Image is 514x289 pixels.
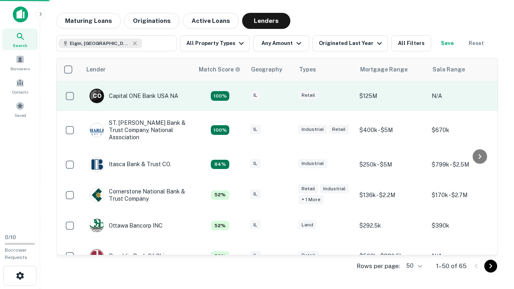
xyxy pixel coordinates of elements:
span: Search [13,42,27,49]
iframe: Chat Widget [474,225,514,263]
img: picture [90,188,104,202]
div: Types [299,65,316,74]
img: picture [90,158,104,171]
div: Capitalize uses an advanced AI algorithm to match your search with the best lender. The match sco... [211,160,229,169]
div: Retail [329,125,349,134]
span: 0 / 10 [5,234,16,240]
span: Borrowers [10,65,30,72]
th: Sale Range [428,58,500,81]
div: Republic Bank Of Chicago [90,249,177,263]
th: Types [294,58,355,81]
div: Industrial [320,184,349,193]
div: IL [250,91,261,100]
div: Land [298,220,316,230]
div: Capitalize uses an advanced AI algorithm to match your search with the best lender. The match sco... [199,65,241,74]
div: Industrial [298,159,327,168]
div: IL [250,251,261,260]
div: IL [250,220,261,230]
div: Industrial [298,125,327,134]
div: Capitalize uses an advanced AI algorithm to match your search with the best lender. The match sco... [211,125,229,135]
button: Originated Last Year [312,35,388,51]
div: Geography [251,65,282,74]
th: Mortgage Range [355,58,428,81]
div: Ottawa Bancorp INC [90,218,163,233]
p: C O [93,92,101,100]
th: Capitalize uses an advanced AI algorithm to match your search with the best lender. The match sco... [194,58,246,81]
div: + 1 more [298,195,324,204]
button: Originations [124,13,179,29]
div: IL [250,189,261,199]
td: $670k [428,111,500,149]
button: Active Loans [183,13,239,29]
span: Elgin, [GEOGRAPHIC_DATA], [GEOGRAPHIC_DATA] [70,40,130,47]
a: Borrowers [2,52,38,73]
button: Maturing Loans [56,13,121,29]
span: Contacts [12,89,28,95]
div: IL [250,125,261,134]
div: Retail [298,184,318,193]
td: $390k [428,210,500,241]
img: picture [90,249,104,263]
td: $136k - $2.2M [355,180,428,210]
button: Lenders [242,13,290,29]
p: Rows per page: [357,261,400,271]
div: Lender [86,65,106,74]
div: Sale Range [432,65,465,74]
span: Borrower Requests [5,247,27,260]
div: Cornerstone National Bank & Trust Company [90,188,186,202]
img: picture [90,123,104,137]
button: All Filters [391,35,431,51]
a: Saved [2,98,38,120]
button: Save your search to get updates of matches that match your search criteria. [434,35,460,51]
td: $170k - $2.7M [428,180,500,210]
td: $799k - $2.5M [428,149,500,180]
div: Originated Last Year [319,39,384,48]
div: Capitalize uses an advanced AI algorithm to match your search with the best lender. The match sco... [211,221,229,230]
div: ST. [PERSON_NAME] Bank & Trust Company, National Association [90,119,186,141]
button: Any Amount [253,35,309,51]
a: Contacts [2,75,38,97]
div: Capitalize uses an advanced AI algorithm to match your search with the best lender. The match sco... [211,190,229,200]
div: 50 [403,260,423,272]
h6: Match Score [199,65,239,74]
td: N/A [428,241,500,271]
th: Geography [246,58,294,81]
button: All Property Types [180,35,250,51]
a: Search [2,28,38,50]
td: $250k - $5M [355,149,428,180]
div: IL [250,159,261,168]
img: picture [90,219,104,232]
span: Saved [14,112,26,118]
div: Capital ONE Bank USA NA [90,89,178,103]
div: Capitalize uses an advanced AI algorithm to match your search with the best lender. The match sco... [211,251,229,261]
td: $125M [355,81,428,111]
div: Capitalize uses an advanced AI algorithm to match your search with the best lender. The match sco... [211,91,229,101]
td: $400k - $5M [355,111,428,149]
img: capitalize-icon.png [13,6,28,22]
button: Go to next page [484,260,497,273]
td: N/A [428,81,500,111]
div: Retail [298,251,318,260]
p: 1–50 of 65 [436,261,467,271]
td: $292.5k [355,210,428,241]
th: Lender [82,58,194,81]
div: Itasca Bank & Trust CO. [90,157,171,172]
div: Mortgage Range [360,65,408,74]
button: Reset [463,35,489,51]
td: $500k - $880.5k [355,241,428,271]
div: Retail [298,91,318,100]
